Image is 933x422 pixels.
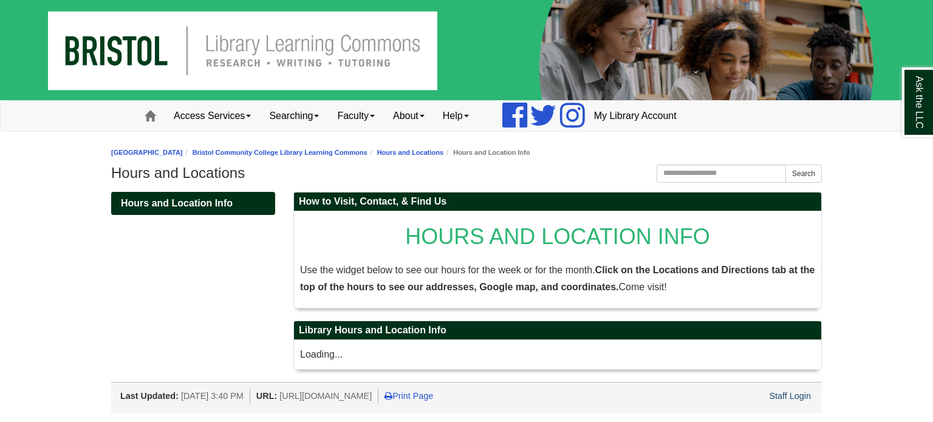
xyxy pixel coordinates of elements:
span: Last Updated: [120,391,179,401]
a: [GEOGRAPHIC_DATA] [111,149,183,156]
span: Use the widget below to see our hours for the week or for the month. Come visit! [300,265,815,292]
a: My Library Account [585,101,686,131]
h2: Library Hours and Location Info [294,321,821,340]
div: Loading... [300,346,815,363]
h1: Hours and Locations [111,165,822,182]
div: Guide Pages [111,192,275,215]
a: Staff Login [769,391,811,401]
span: URL: [256,391,277,401]
a: Help [434,101,478,131]
h2: How to Visit, Contact, & Find Us [294,192,821,211]
a: Hours and Locations [377,149,443,156]
span: HOURS AND LOCATION INFO [405,224,709,249]
strong: Click on the Locations and Directions tab at the top of the hours to see our addresses, Google ma... [300,265,815,292]
a: Hours and Location Info [111,192,275,215]
button: Search [785,165,822,183]
a: Print Page [384,391,433,401]
span: [URL][DOMAIN_NAME] [279,391,372,401]
a: Searching [260,101,328,131]
nav: breadcrumb [111,147,822,158]
span: [DATE] 3:40 PM [181,391,244,401]
i: Print Page [384,392,392,400]
li: Hours and Location Info [443,147,530,158]
span: Hours and Location Info [121,198,233,208]
a: About [384,101,434,131]
a: Faculty [328,101,384,131]
a: Access Services [165,101,260,131]
a: Bristol Community College Library Learning Commons [193,149,367,156]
